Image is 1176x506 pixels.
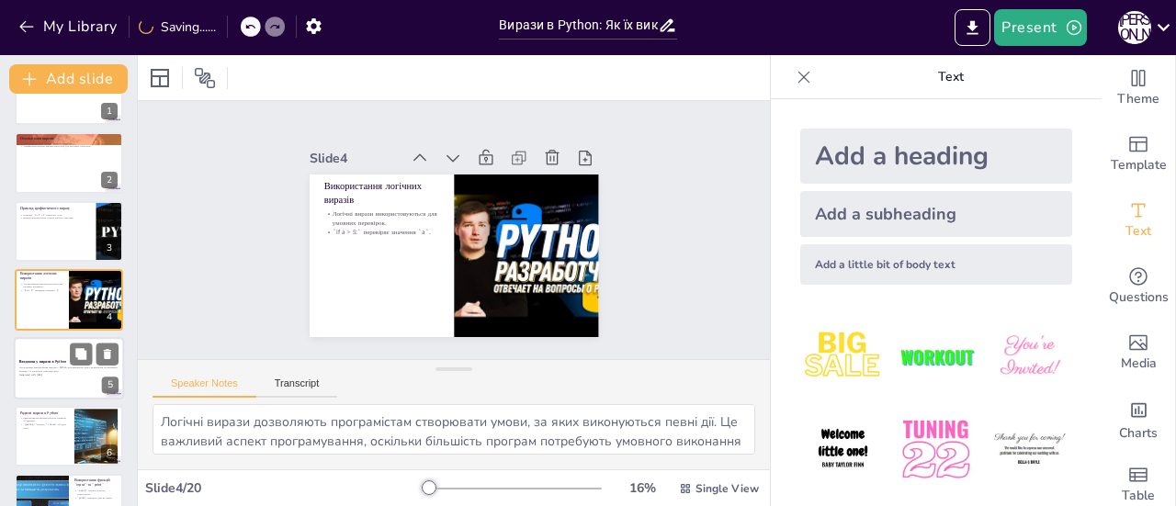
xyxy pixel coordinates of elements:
div: 5 [102,377,119,393]
p: Рядкові вирази використовують оператор об'єднання. [20,416,69,422]
div: https://cdn.sendsteps.com/images/logo/sendsteps_logo_white.pnghttps://cdn.sendsteps.com/images/lo... [15,406,123,467]
p: Використання логічних виразів [397,96,487,205]
button: Add slide [9,64,128,94]
div: Slide 4 [420,66,487,150]
div: 1 [15,64,123,125]
div: https://cdn.sendsteps.com/images/logo/sendsteps_logo_white.pnghttps://cdn.sendsteps.com/images/lo... [15,269,123,330]
img: 1.jpeg [800,314,886,399]
div: Slide 4 / 20 [145,479,425,497]
button: Delete Slide [96,343,119,365]
img: 3.jpeg [987,314,1072,399]
img: 2.jpeg [893,314,978,399]
div: Saving...... [139,18,216,36]
p: Логічні вирази використовуються для умовних перевірок. [379,113,462,217]
div: 1 [101,103,118,119]
div: 16 % [620,479,664,497]
div: Layout [145,63,175,93]
p: `greeting = "Привіт, " + name` об'єднує текст. [20,422,69,429]
p: `print()` виводить дані на екран. [74,496,118,500]
span: Single View [695,481,759,496]
div: https://cdn.sendsteps.com/images/logo/sendsteps_logo_white.pnghttps://cdn.sendsteps.com/images/lo... [14,337,124,399]
p: Приклад: `a = 5 + 3` обчислює суму. [20,213,91,217]
button: Duplicate Slide [70,343,92,365]
div: М [PERSON_NAME] [1118,11,1151,44]
div: Add a little bit of body text [800,244,1072,285]
button: Transcript [256,377,338,398]
p: Generated with [URL] [19,373,119,377]
div: 3 [101,240,118,256]
span: Template [1111,155,1167,175]
button: Speaker Notes [153,377,256,398]
img: 5.jpeg [893,407,978,492]
div: Get real-time input from your audience [1102,253,1175,320]
p: Типи виразів: арифметичні, логічні та рядкові. [20,141,118,145]
p: Вирази демонструють основи роботи з числами. [20,217,91,220]
input: Insert title [499,12,657,39]
p: `if a > 5:` перевіряє значення `a`. [372,123,447,222]
strong: Введення у вирази в Python [19,359,67,364]
div: Add a heading [800,129,1072,184]
p: Арифметичні вирази використовуються для числових обчислень. [20,144,118,148]
p: `input()` отримує дані від користувача. [74,489,118,496]
p: Логічні вирази використовуються для умовних перевірок. [20,282,63,288]
p: Text [819,55,1083,99]
p: `if a > 5:` перевіряє значення `a`. [20,289,63,293]
p: Використання функцій `input` та `print` [74,478,118,488]
p: Основні типи виразів [20,135,118,141]
p: Рядкові вирази в Python [20,410,69,416]
div: Add images, graphics, shapes or video [1102,320,1175,386]
span: Questions [1109,287,1169,308]
div: Add charts and graphs [1102,386,1175,452]
div: Add a subheading [800,191,1072,237]
div: 6 [101,444,118,461]
div: 4 [101,309,118,325]
span: Table [1122,486,1155,506]
p: Приклад арифметичного виразу [20,206,91,211]
div: Add text boxes [1102,187,1175,253]
div: Change the overall theme [1102,55,1175,121]
div: https://cdn.sendsteps.com/images/logo/sendsteps_logo_white.pnghttps://cdn.sendsteps.com/images/lo... [15,132,123,193]
div: 2 [101,172,118,188]
button: My Library [14,12,125,41]
span: Position [194,67,216,89]
span: Text [1125,221,1151,242]
span: Theme [1117,89,1159,109]
img: 4.jpeg [800,407,886,492]
span: Media [1121,354,1157,374]
button: Export to PowerPoint [955,9,990,46]
button: Present [994,9,1086,46]
p: Використання логічних виразів [20,271,63,281]
button: М [PERSON_NAME] [1118,9,1151,46]
div: https://cdn.sendsteps.com/images/logo/sendsteps_logo_white.pnghttps://cdn.sendsteps.com/images/lo... [15,201,123,262]
img: 6.jpeg [987,407,1072,492]
p: Дослідження використання виразів у Python для вирішення задач, включаючи теоретичний матеріал та ... [19,365,119,372]
div: Add ready made slides [1102,121,1175,187]
span: Charts [1119,423,1158,444]
textarea: Логічні вирази дозволяють програмістам створювати умови, за яких виконуються певні дії. Це важлив... [153,404,755,455]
